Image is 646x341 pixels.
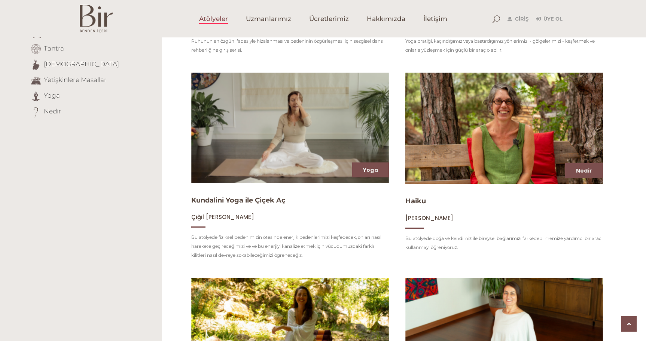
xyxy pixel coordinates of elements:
p: Bu atölyede fiziksel bedenimizin ötesinde enerjik bedenlerimizi keşfedecek, onları nasıl harekete... [191,233,389,260]
span: Ücretlerimiz [309,15,349,23]
a: Nedir [576,167,592,174]
a: Üye Ol [536,15,563,24]
span: İletişim [423,15,447,23]
a: Nedir [44,107,61,115]
span: Atölyeler [199,15,228,23]
a: Haiku [405,197,426,205]
a: [PERSON_NAME] [405,214,454,222]
span: Çığıl [PERSON_NAME] [191,213,254,221]
p: Yoga pratiği, kaçındığımız veya bastırdığımız yönlerimizi - gölgelerimizi - keşfetmek ve onlarla ... [405,37,603,55]
span: Uzmanlarımız [246,15,291,23]
p: Ruhunun en özgün ifadesiyle hizalanması ve bedeninin özgürleşmesi için sezgisel dans rehberliğine... [191,37,389,55]
a: Kundalini Yoga ile Çiçek Aç [191,196,286,204]
a: Yetişkinlere Masallar [44,76,107,83]
a: [DEMOGRAPHIC_DATA] [44,60,119,68]
a: Çığıl [PERSON_NAME] [191,213,254,220]
a: Yoga [363,166,378,174]
p: Bu atölyede doğa ve kendimiz ile bireysel bağlarımızı farkedebilmemize yardımcı bir aracı kullanm... [405,234,603,252]
a: Giriş [508,15,528,24]
span: Hakkımızda [367,15,405,23]
a: Yoga [44,92,60,99]
a: Tantra [44,45,64,52]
